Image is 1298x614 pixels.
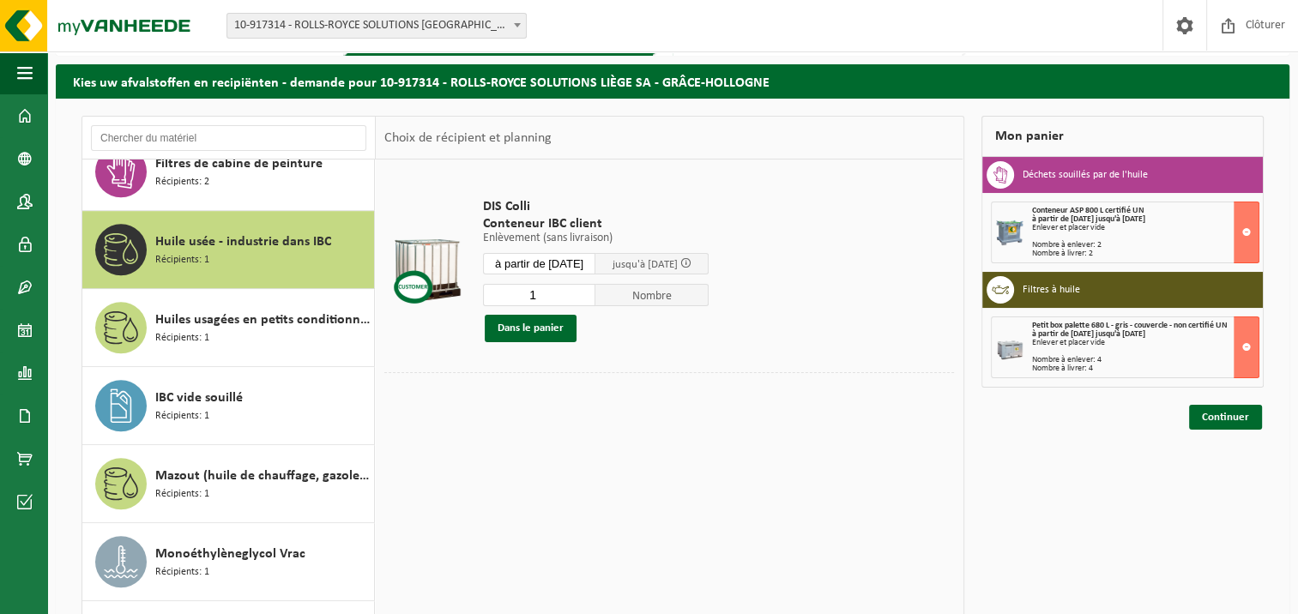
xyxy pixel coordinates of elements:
[155,252,209,268] span: Récipients: 1
[376,117,560,160] div: Choix de récipient et planning
[1032,339,1259,347] div: Enlever et placer vide
[227,14,526,38] span: 10-917314 - ROLLS-ROYCE SOLUTIONS LIÈGE SA - GRÂCE-HOLLOGNE
[1032,329,1145,339] strong: à partir de [DATE] jusqu'à [DATE]
[1032,356,1259,364] div: Nombre à enlever: 4
[1032,364,1259,373] div: Nombre à livrer: 4
[1023,161,1148,189] h3: Déchets souillés par de l'huile
[155,544,305,564] span: Monoéthylèneglycol Vrac
[82,211,375,289] button: Huile usée - industrie dans IBC Récipients: 1
[1032,206,1144,215] span: Conteneur ASP 800 L certifié UN
[155,388,243,408] span: IBC vide souillé
[1189,405,1262,430] a: Continuer
[613,259,678,270] span: jusqu'à [DATE]
[155,310,370,330] span: Huiles usagées en petits conditionnements
[82,445,375,523] button: Mazout (huile de chauffage, gazole, diesel) en IBC Récipients: 1
[82,367,375,445] button: IBC vide souillé Récipients: 1
[82,523,375,601] button: Monoéthylèneglycol Vrac Récipients: 1
[483,198,709,215] span: DIS Colli
[155,564,209,581] span: Récipients: 1
[155,174,209,190] span: Récipients: 2
[155,408,209,424] span: Récipients: 1
[595,284,709,306] span: Nombre
[155,153,323,174] span: Filtres de cabine de peinture
[1032,250,1259,258] div: Nombre à livrer: 2
[1032,321,1228,330] span: Petit box palette 680 L - gris - couvercle - non certifié UN
[155,330,209,346] span: Récipients: 1
[155,466,370,486] span: Mazout (huile de chauffage, gazole, diesel) en IBC
[485,315,577,342] button: Dans le panier
[1023,276,1080,304] h3: Filtres à huile
[82,133,375,211] button: Filtres de cabine de peinture Récipients: 2
[483,215,709,232] span: Conteneur IBC client
[483,232,709,244] p: Enlèvement (sans livraison)
[56,64,1289,98] h2: Kies uw afvalstoffen en recipiënten - demande pour 10-917314 - ROLLS-ROYCE SOLUTIONS LIÈGE SA - G...
[155,232,331,252] span: Huile usée - industrie dans IBC
[483,253,596,274] input: Sélectionnez date
[155,486,209,503] span: Récipients: 1
[91,125,366,151] input: Chercher du matériel
[226,13,527,39] span: 10-917314 - ROLLS-ROYCE SOLUTIONS LIÈGE SA - GRÂCE-HOLLOGNE
[82,289,375,367] button: Huiles usagées en petits conditionnements Récipients: 1
[1032,224,1259,232] div: Enlever et placer vide
[1032,214,1145,224] strong: à partir de [DATE] jusqu'à [DATE]
[981,116,1265,157] div: Mon panier
[1032,241,1259,250] div: Nombre à enlever: 2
